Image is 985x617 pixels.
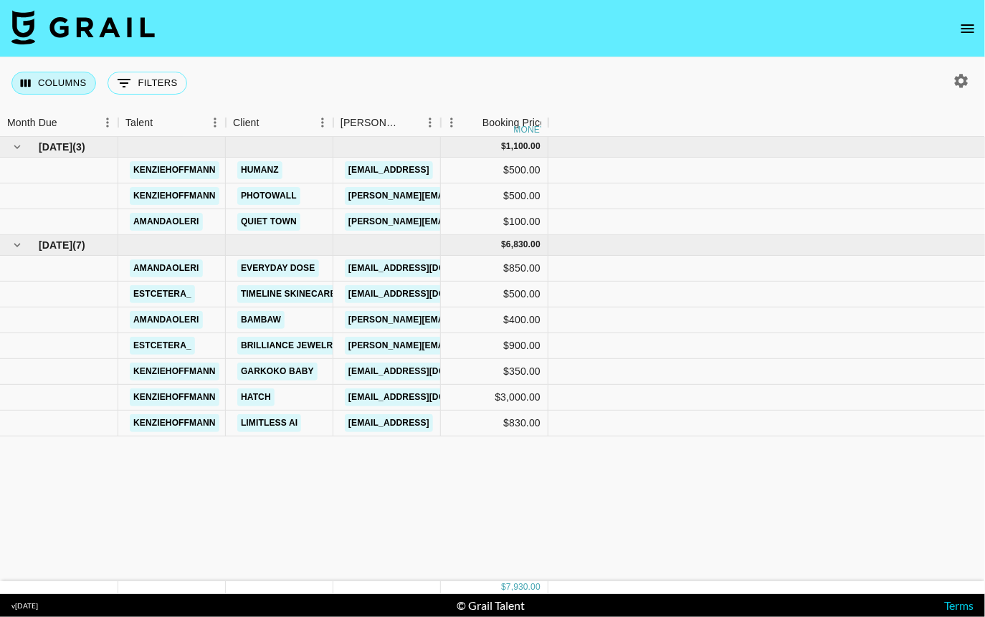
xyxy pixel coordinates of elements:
[345,363,505,381] a: [EMAIL_ADDRESS][DOMAIN_NAME]
[72,140,85,154] span: ( 3 )
[97,112,118,133] button: Menu
[514,125,546,134] div: money
[237,161,282,179] a: Humanz
[260,113,280,133] button: Sort
[345,388,505,406] a: [EMAIL_ADDRESS][DOMAIN_NAME]
[226,109,333,137] div: Client
[7,137,27,157] button: hide children
[457,598,525,613] div: © Grail Talent
[341,109,399,137] div: [PERSON_NAME]
[237,213,300,231] a: Quiet Town
[39,140,72,154] span: [DATE]
[130,311,203,329] a: amandaoleri
[204,112,226,133] button: Menu
[441,183,548,209] div: $500.00
[441,209,548,235] div: $100.00
[130,213,203,231] a: amandaoleri
[506,581,541,593] div: 7,930.00
[130,337,195,355] a: estcetera_
[441,359,548,385] div: $350.00
[153,113,173,133] button: Sort
[130,285,195,303] a: estcetera_
[441,385,548,411] div: $3,000.00
[237,414,301,432] a: Limitless AI
[345,161,433,179] a: [EMAIL_ADDRESS]
[333,109,441,137] div: Booker
[237,337,342,355] a: Brilliance Jewelry
[462,113,482,133] button: Sort
[233,109,260,137] div: Client
[130,187,219,205] a: kenziehoffmann
[237,388,275,406] a: Hatch
[130,259,203,277] a: amandaoleri
[237,187,300,205] a: PhotoWall
[130,388,219,406] a: kenziehoffmann
[72,238,85,252] span: ( 7 )
[39,238,72,252] span: [DATE]
[441,112,462,133] button: Menu
[237,363,318,381] a: Garkoko Baby
[345,414,433,432] a: [EMAIL_ADDRESS]
[345,259,505,277] a: [EMAIL_ADDRESS][DOMAIN_NAME]
[441,411,548,436] div: $830.00
[441,333,548,359] div: $900.00
[441,282,548,307] div: $500.00
[130,414,219,432] a: kenziehoffmann
[482,109,546,137] div: Booking Price
[501,140,506,153] div: $
[237,285,340,303] a: Timeline Skinecare
[501,239,506,251] div: $
[345,311,579,329] a: [PERSON_NAME][EMAIL_ADDRESS][DOMAIN_NAME]
[944,598,974,612] a: Terms
[953,14,982,43] button: open drawer
[125,109,153,137] div: Talent
[130,363,219,381] a: kenziehoffmann
[506,140,541,153] div: 1,100.00
[441,307,548,333] div: $400.00
[7,235,27,255] button: hide children
[130,161,219,179] a: kenziehoffmann
[108,72,187,95] button: Show filters
[237,311,285,329] a: BamBaw
[345,285,505,303] a: [EMAIL_ADDRESS][DOMAIN_NAME]
[11,10,155,44] img: Grail Talent
[441,256,548,282] div: $850.00
[57,113,77,133] button: Sort
[11,72,96,95] button: Select columns
[441,158,548,183] div: $500.00
[237,259,319,277] a: Everyday Dose
[11,601,38,611] div: v [DATE]
[419,112,441,133] button: Menu
[312,112,333,133] button: Menu
[501,581,506,593] div: $
[506,239,541,251] div: 6,830.00
[399,113,419,133] button: Sort
[345,187,579,205] a: [PERSON_NAME][EMAIL_ADDRESS][DOMAIN_NAME]
[118,109,226,137] div: Talent
[345,213,579,231] a: [PERSON_NAME][EMAIL_ADDRESS][DOMAIN_NAME]
[7,109,57,137] div: Month Due
[345,337,652,355] a: [PERSON_NAME][EMAIL_ADDRESS][PERSON_NAME][DOMAIN_NAME]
